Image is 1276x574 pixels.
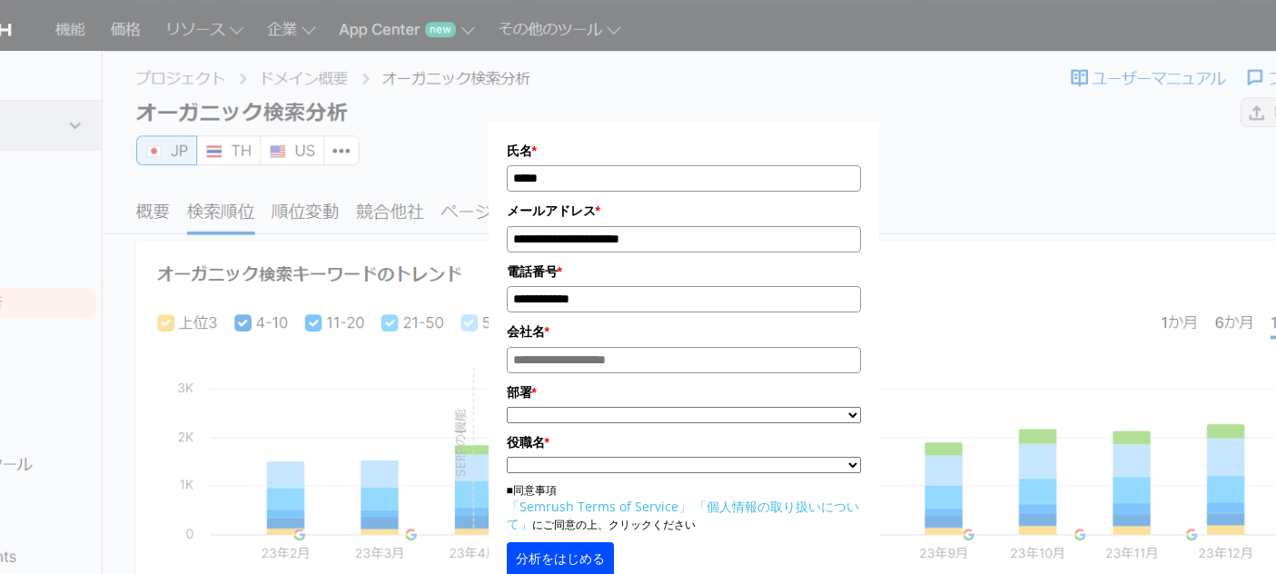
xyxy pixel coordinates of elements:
[507,201,861,221] label: メールアドレス
[507,498,859,532] a: 「個人情報の取り扱いについて」
[507,382,861,402] label: 部署
[507,482,861,533] p: ■同意事項 にご同意の上、クリックください
[507,262,861,282] label: 電話番号
[507,141,861,161] label: 氏名
[507,498,691,515] a: 「Semrush Terms of Service」
[507,322,861,341] label: 会社名
[507,432,861,452] label: 役職名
